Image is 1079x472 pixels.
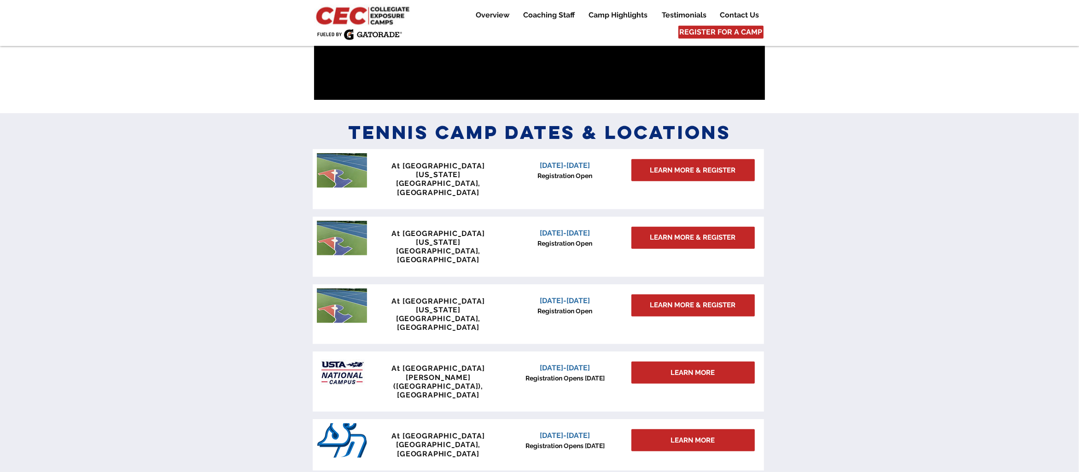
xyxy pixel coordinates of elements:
[584,10,653,21] p: Camp Highlights
[713,10,766,21] a: Contact Us
[540,161,590,170] span: [DATE]-[DATE]
[631,429,755,451] div: LEARN MORE
[392,229,485,247] span: At [GEOGRAPHIC_DATA][US_STATE]
[472,10,514,21] p: Overview
[396,314,480,332] span: [GEOGRAPHIC_DATA], [GEOGRAPHIC_DATA]
[540,296,590,305] span: [DATE]-[DATE]
[540,229,590,237] span: [DATE]-[DATE]
[392,161,485,179] span: At [GEOGRAPHIC_DATA][US_STATE]
[317,29,402,40] img: Fueled by Gatorade.png
[538,307,593,315] span: Registration Open
[679,27,762,37] span: REGISTER FOR A CAMP
[631,362,755,384] div: LEARN MORE
[393,373,483,399] span: [PERSON_NAME] ([GEOGRAPHIC_DATA]), [GEOGRAPHIC_DATA]
[317,288,367,323] img: penn tennis courts with logo.jpeg
[392,432,485,440] span: At [GEOGRAPHIC_DATA]
[631,294,755,317] a: LEARN MORE & REGISTER
[540,431,590,440] span: [DATE]-[DATE]
[469,10,516,21] a: Overview
[317,356,367,390] img: USTA Campus image_edited.jpg
[396,440,480,458] span: [GEOGRAPHIC_DATA], [GEOGRAPHIC_DATA]
[650,300,736,310] span: LEARN MORE & REGISTER
[538,240,593,247] span: Registration Open
[655,10,713,21] a: Testimonials
[671,368,715,378] span: LEARN MORE
[525,442,605,449] span: Registration Opens [DATE]
[650,233,736,242] span: LEARN MORE & REGISTER
[540,363,590,372] span: [DATE]-[DATE]
[396,179,480,196] span: [GEOGRAPHIC_DATA], [GEOGRAPHIC_DATA]
[631,159,755,181] a: LEARN MORE & REGISTER
[658,10,712,21] p: Testimonials
[348,121,731,144] span: Tennis Camp Dates & Locations
[525,374,605,382] span: Registration Opens [DATE]
[314,5,414,26] img: CEC Logo Primary_edited.jpg
[582,10,655,21] a: Camp Highlights
[671,436,715,445] span: LEARN MORE
[519,10,580,21] p: Coaching Staff
[650,166,736,175] span: LEARN MORE & REGISTER
[716,10,764,21] p: Contact Us
[538,172,593,179] span: Registration Open
[392,297,485,314] span: At [GEOGRAPHIC_DATA][US_STATE]
[517,10,582,21] a: Coaching Staff
[631,227,755,249] a: LEARN MORE & REGISTER
[317,153,367,188] img: penn tennis courts with logo.jpeg
[392,364,485,373] span: At [GEOGRAPHIC_DATA]
[461,10,766,21] nav: Site
[678,26,764,39] a: REGISTER FOR A CAMP
[396,247,480,264] span: [GEOGRAPHIC_DATA], [GEOGRAPHIC_DATA]
[317,423,367,458] img: San_Diego_Toreros_logo.png
[317,221,367,255] img: penn tennis courts with logo.jpeg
